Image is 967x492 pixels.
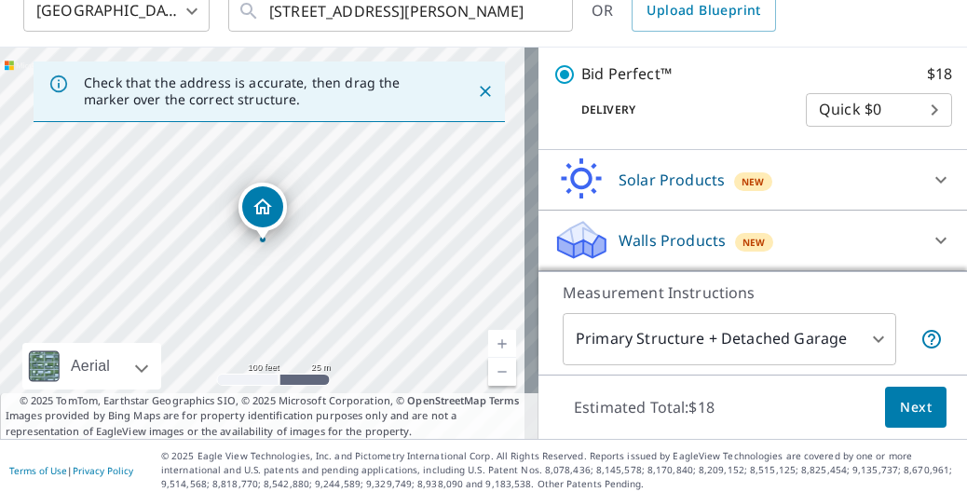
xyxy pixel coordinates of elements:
[885,387,947,429] button: Next
[473,79,497,103] button: Close
[65,343,116,389] div: Aerial
[900,396,932,419] span: Next
[619,169,725,191] p: Solar Products
[742,235,766,250] span: New
[84,75,443,108] p: Check that the address is accurate, then drag the marker over the correct structure.
[553,157,952,202] div: Solar ProductsNew
[161,449,958,491] p: © 2025 Eagle View Technologies, Inc. and Pictometry International Corp. All Rights Reserved. Repo...
[619,229,726,252] p: Walls Products
[238,183,287,240] div: Dropped pin, building 1, Residential property, 7207 Dale Ave Richmond Heights, MO 63117
[581,62,672,86] p: Bid Perfect™
[553,102,806,118] p: Delivery
[9,465,133,476] p: |
[407,393,485,407] a: OpenStreetMap
[553,218,952,263] div: Walls ProductsNew
[20,393,520,409] span: © 2025 TomTom, Earthstar Geographics SIO, © 2025 Microsoft Corporation, ©
[22,343,161,389] div: Aerial
[563,313,896,365] div: Primary Structure + Detached Garage
[742,174,765,189] span: New
[563,281,943,304] p: Measurement Instructions
[920,328,943,350] span: Your report will include the primary structure and a detached garage if one exists.
[488,330,516,358] a: Current Level 18, Zoom In
[489,393,520,407] a: Terms
[927,62,952,86] p: $18
[488,358,516,386] a: Current Level 18, Zoom Out
[806,84,952,136] div: Quick $0
[73,464,133,477] a: Privacy Policy
[559,387,729,428] p: Estimated Total: $18
[9,464,67,477] a: Terms of Use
